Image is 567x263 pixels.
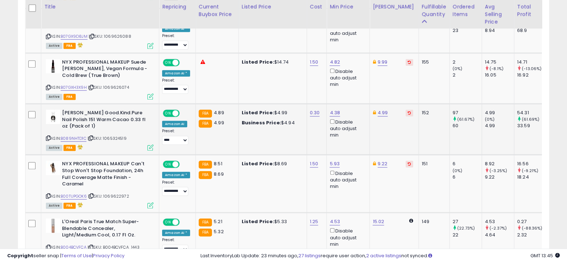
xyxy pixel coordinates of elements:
[408,60,411,64] i: Revert to store-level Dynamic Max Price
[242,119,281,126] b: Business Price:
[517,110,546,116] div: 54.31
[242,120,301,126] div: $4.94
[93,252,124,259] a: Privacy Policy
[199,110,212,117] small: FBA
[200,253,560,259] div: Last InventoryLab Update: 23 minutes ago, require user action, not synced.
[453,123,482,129] div: 60
[517,123,546,129] div: 33.59
[164,161,173,167] span: ON
[179,161,190,167] span: OFF
[242,161,301,167] div: $8.69
[457,225,475,231] small: (22.73%)
[310,3,324,10] div: Cost
[46,59,60,73] img: 31euV9fyqDL._SL40_.jpg
[373,60,375,64] i: This overrides the store level Dynamic Max Price for this listing
[242,109,274,116] b: Listed Price:
[330,109,340,116] a: 4.38
[179,219,190,225] span: OFF
[162,230,190,236] div: Amazon AI *
[214,171,224,177] span: 8.69
[89,33,131,39] span: | SKU: 1069626088
[46,110,60,124] img: 31gXBNe7kDL._SL40_.jpg
[517,218,546,225] div: 0.27
[199,120,212,128] small: FBA
[214,119,224,126] span: 4.99
[453,27,482,34] div: 23
[330,160,340,167] a: 5.93
[242,59,274,65] b: Listed Price:
[242,3,304,10] div: Listed Price
[63,43,76,49] span: FBA
[162,237,190,253] div: Preset:
[457,116,474,122] small: (61.67%)
[310,160,318,167] a: 1.50
[162,172,190,178] div: Amazon AI *
[330,227,364,247] div: Disable auto adjust min
[162,180,190,196] div: Preset:
[164,219,173,225] span: ON
[490,225,507,231] small: (-2.37%)
[88,193,129,199] span: | SKU: 1069622972
[453,110,482,116] div: 97
[162,70,190,77] div: Amazon AI *
[330,23,364,43] div: Disable auto adjust min
[46,43,62,49] span: All listings currently available for purchase on Amazon
[46,218,60,233] img: 21G9NS1xXCS._SL40_.jpg
[330,169,364,190] div: Disable auto adjust min
[61,193,87,199] a: B00TUPGOK6
[453,72,482,78] div: 2
[330,118,364,138] div: Disable auto adjust min
[61,84,87,91] a: B07GXH3X9H
[88,84,129,90] span: | SKU: 1069626074
[199,218,212,226] small: FBA
[422,59,444,65] div: 155
[298,252,321,259] a: 27 listings
[485,27,514,34] div: 8.94
[373,3,415,10] div: [PERSON_NAME]
[310,109,320,116] a: 0.30
[422,110,444,116] div: 152
[453,218,482,225] div: 27
[366,252,401,259] a: 2 active listings
[517,174,546,180] div: 18.24
[46,145,62,151] span: All listings currently available for purchase on Amazon
[62,218,149,240] b: L'Oreal Paris True Match Super-Blendable Concealer, Light/Medium Cool, 0.17 Fl Oz.
[76,144,83,149] i: hazardous material
[46,110,153,150] div: ASIN:
[214,160,222,167] span: 8.51
[485,174,514,180] div: 9.22
[162,78,190,94] div: Preset:
[490,66,504,71] small: (-8.1%)
[46,14,153,48] div: ASIN:
[453,232,482,238] div: 22
[62,59,149,81] b: NYX PROFESSIONAL MAKEUP Suede [PERSON_NAME], Vegan Formula - Cold Brew (True Brown)
[485,59,514,65] div: 14.75
[485,232,514,238] div: 4.64
[199,161,212,169] small: FBA
[76,202,83,207] i: hazardous material
[485,161,514,167] div: 8.92
[242,218,301,225] div: $5.33
[199,229,212,236] small: FBA
[76,42,83,47] i: hazardous material
[63,203,76,209] span: FBA
[7,252,33,259] strong: Copyright
[61,135,86,142] a: B089NHTD1C
[522,225,542,231] small: (-88.36%)
[61,33,88,40] a: B07GX9D8JM
[242,59,301,65] div: $14.74
[46,161,60,175] img: 31TSl+HbzcL._SL40_.jpg
[453,3,479,18] div: Ordered Items
[522,66,542,71] small: (-13.06%)
[242,160,274,167] b: Listed Price:
[330,3,367,10] div: Min Price
[453,59,482,65] div: 2
[162,129,190,144] div: Preset:
[485,72,514,78] div: 16.05
[62,161,149,189] b: NYX PROFESSIONAL MAKEUP Can't Stop Won't Stop Foundation, 24h Full Coverage Matte Finish - Caramel
[485,3,511,26] div: Avg Selling Price
[214,228,224,235] span: 5.32
[7,253,124,259] div: seller snap | |
[179,59,190,65] span: OFF
[46,94,62,100] span: All listings currently available for purchase on Amazon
